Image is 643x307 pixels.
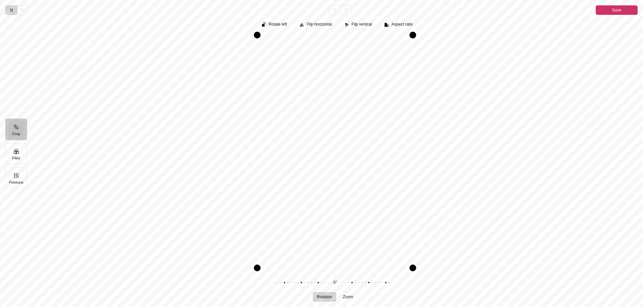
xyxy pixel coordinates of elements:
[341,20,376,30] button: Flip vertical
[32,15,643,307] div: Crop
[5,143,27,164] button: Filter
[612,6,621,14] span: Save
[343,295,353,299] span: Zoom
[254,35,261,268] div: Drag left
[306,22,332,27] span: Flip horizontal
[259,20,291,30] button: Rotate left
[5,119,27,140] button: Crop
[392,22,413,27] span: Aspect ratio
[257,32,413,38] div: Drag top
[596,5,638,15] button: Save
[381,20,417,30] button: Aspect ratio
[351,22,372,27] span: Flip vertical
[317,295,332,299] span: Rotation
[269,22,287,27] span: Rotate left
[5,167,27,189] button: Finetune
[296,20,336,30] button: Flip horizontal
[257,265,413,271] div: Drag bottom
[409,35,416,268] div: Drag right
